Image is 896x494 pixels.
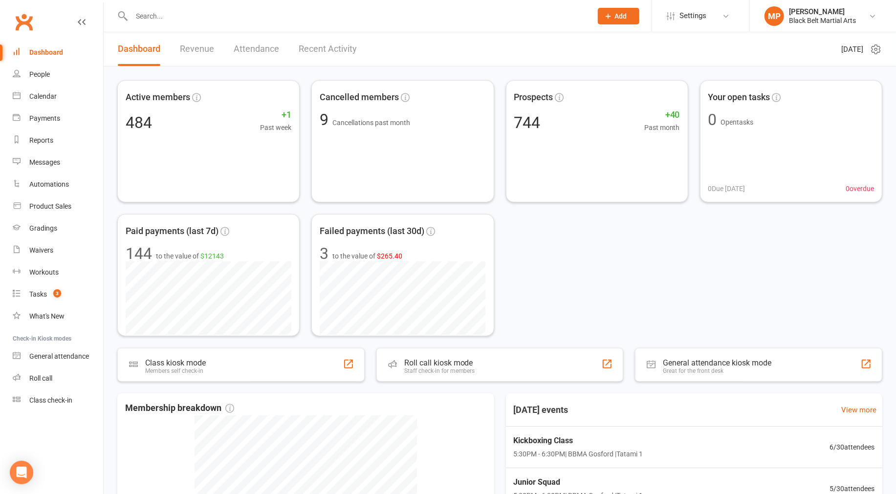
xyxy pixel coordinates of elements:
div: General attendance kiosk mode [663,358,771,367]
span: Membership breakdown [125,401,234,415]
input: Search... [129,9,585,23]
a: Calendar [13,86,103,107]
div: Roll call kiosk mode [404,358,475,367]
div: 0 [708,112,717,128]
a: Waivers [13,239,103,261]
span: Cancelled members [320,90,399,105]
div: 744 [514,115,541,130]
span: 0 Due [DATE] [708,183,745,194]
a: View more [841,404,876,416]
span: Add [615,12,627,20]
div: Members self check-in [145,367,206,374]
div: Great for the front desk [663,367,771,374]
a: Clubworx [12,10,36,34]
a: Recent Activity [299,32,357,66]
a: Reports [13,129,103,151]
span: [DATE] [841,43,863,55]
a: Dashboard [13,42,103,64]
div: Reports [29,136,53,144]
span: Kickboxing Class [514,434,643,447]
a: Product Sales [13,195,103,217]
h3: [DATE] events [506,401,576,419]
div: Payments [29,114,60,122]
a: Payments [13,107,103,129]
div: Waivers [29,246,53,254]
a: Roll call [13,367,103,389]
div: What's New [29,312,65,320]
div: Roll call [29,374,52,382]
span: to the value of [332,251,402,261]
div: Calendar [29,92,57,100]
a: Class kiosk mode [13,389,103,411]
a: Messages [13,151,103,173]
a: Gradings [13,217,103,239]
span: Past month [644,122,680,133]
div: Automations [29,180,69,188]
div: MP [765,6,784,26]
a: Dashboard [118,32,160,66]
a: Tasks 3 [13,283,103,305]
div: Open Intercom Messenger [10,461,33,484]
span: Active members [126,90,190,105]
div: Dashboard [29,48,63,56]
span: 9 [320,110,332,129]
div: Gradings [29,224,57,232]
a: Revenue [180,32,214,66]
span: Past week [260,122,291,133]
div: Black Belt Martial Arts [789,16,856,25]
span: Failed payments (last 30d) [320,224,424,238]
span: +1 [260,108,291,122]
div: Tasks [29,290,47,298]
div: 144 [126,246,152,261]
div: General attendance [29,352,89,360]
div: Staff check-in for members [404,367,475,374]
a: Workouts [13,261,103,283]
a: People [13,64,103,86]
div: Class kiosk mode [145,358,206,367]
div: Product Sales [29,202,71,210]
div: Workouts [29,268,59,276]
button: Add [598,8,639,24]
a: What's New [13,305,103,327]
span: Open tasks [721,118,754,126]
div: 484 [126,115,152,130]
span: $12143 [200,252,224,260]
span: Junior Squad [514,476,643,489]
a: General attendance kiosk mode [13,345,103,367]
span: Paid payments (last 7d) [126,224,219,238]
span: 5:30PM - 6:30PM | BBMA Gosford | Tatami 1 [514,449,643,459]
span: 5 / 30 attendees [830,483,874,494]
div: Class check-in [29,396,72,404]
span: to the value of [156,251,224,261]
span: $265.40 [377,252,402,260]
span: 0 overdue [846,183,874,194]
span: Cancellations past month [332,119,410,127]
span: 6 / 30 attendees [830,442,874,452]
a: Automations [13,173,103,195]
div: [PERSON_NAME] [789,7,856,16]
span: Settings [679,5,706,27]
span: Your open tasks [708,90,770,105]
span: Prospects [514,90,553,105]
div: People [29,70,50,78]
div: 3 [320,246,328,261]
div: Messages [29,158,60,166]
span: 3 [53,289,61,298]
span: +40 [644,108,680,122]
a: Attendance [234,32,279,66]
